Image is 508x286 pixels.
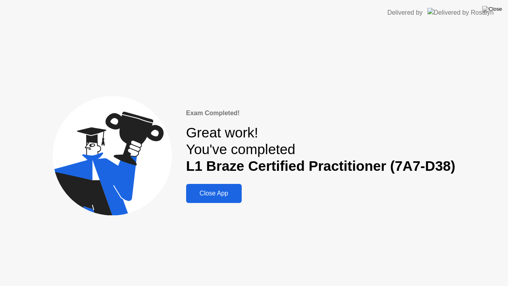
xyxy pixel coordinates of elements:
div: Great work! You've completed [186,124,456,175]
b: L1 Braze Certified Practitioner (7A7-D38) [186,158,456,174]
img: Delivered by Rosalyn [427,8,494,17]
button: Close App [186,184,242,203]
div: Close App [189,190,239,197]
div: Exam Completed! [186,108,456,118]
img: Close [482,6,502,12]
div: Delivered by [387,8,423,17]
